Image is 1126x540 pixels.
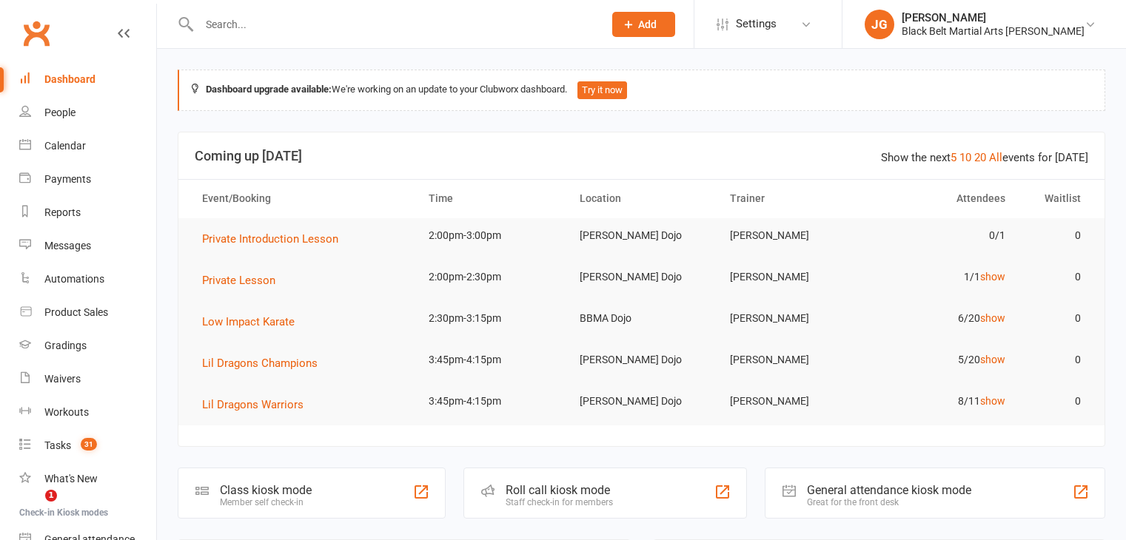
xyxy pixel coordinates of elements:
[19,96,156,129] a: People
[1019,218,1094,253] td: 0
[807,483,971,497] div: General attendance kiosk mode
[577,81,627,99] button: Try it now
[868,384,1019,419] td: 8/11
[44,107,76,118] div: People
[220,497,312,507] div: Member self check-in
[81,438,97,450] span: 31
[959,151,971,164] a: 10
[44,140,86,152] div: Calendar
[19,229,156,263] a: Messages
[19,263,156,296] a: Automations
[717,260,868,294] td: [PERSON_NAME]
[44,273,104,285] div: Automations
[566,218,717,253] td: [PERSON_NAME] Dojo
[19,329,156,362] a: Gradings
[19,362,156,396] a: Waivers
[195,14,593,35] input: Search...
[1019,260,1094,294] td: 0
[566,180,717,217] th: Location
[19,296,156,329] a: Product Sales
[506,497,613,507] div: Staff check-in for members
[19,396,156,429] a: Workouts
[44,240,91,252] div: Messages
[415,180,566,217] th: Time
[566,260,717,294] td: [PERSON_NAME] Dojo
[717,180,868,217] th: Trainer
[202,271,286,289] button: Private Lesson
[638,18,657,30] span: Add
[980,312,1005,324] a: show
[202,313,305,331] button: Low Impact Karate
[44,340,87,351] div: Gradings
[202,315,295,328] span: Low Impact Karate
[19,429,156,462] a: Tasks 31
[415,218,566,253] td: 2:00pm-3:00pm
[202,398,304,411] span: Lil Dragons Warriors
[202,274,275,287] span: Private Lesson
[717,301,868,336] td: [PERSON_NAME]
[980,395,1005,407] a: show
[951,151,956,164] a: 5
[415,260,566,294] td: 2:00pm-2:30pm
[566,384,717,419] td: [PERSON_NAME] Dojo
[807,497,971,507] div: Great for the front desk
[19,462,156,496] a: What's New
[44,439,71,451] div: Tasks
[44,406,89,418] div: Workouts
[45,490,57,502] span: 1
[612,12,675,37] button: Add
[868,301,1019,336] td: 6/20
[717,342,868,377] td: [PERSON_NAME]
[868,180,1019,217] th: Attendees
[902,24,1085,38] div: Black Belt Martial Arts [PERSON_NAME]
[202,357,318,370] span: Lil Dragons Champions
[566,342,717,377] td: [PERSON_NAME] Dojo
[44,373,81,385] div: Waivers
[980,354,1005,365] a: show
[202,230,349,248] button: Private Introduction Lesson
[19,129,156,163] a: Calendar
[178,70,1105,111] div: We're working on an update to your Clubworx dashboard.
[1019,301,1094,336] td: 0
[974,151,986,164] a: 20
[44,306,108,318] div: Product Sales
[15,490,50,525] iframe: Intercom live chat
[220,483,312,497] div: Class kiosk mode
[865,10,894,39] div: JG
[44,206,81,218] div: Reports
[195,149,1088,163] h3: Coming up [DATE]
[868,342,1019,377] td: 5/20
[1019,342,1094,377] td: 0
[415,301,566,336] td: 2:30pm-3:15pm
[202,396,314,414] button: Lil Dragons Warriors
[736,7,777,41] span: Settings
[868,218,1019,253] td: 0/1
[415,342,566,377] td: 3:45pm-4:15pm
[19,196,156,229] a: Reports
[881,149,1088,166] div: Show the next events for [DATE]
[19,163,156,196] a: Payments
[206,84,332,95] strong: Dashboard upgrade available:
[189,180,415,217] th: Event/Booking
[18,15,55,52] a: Clubworx
[44,173,91,185] div: Payments
[19,63,156,96] a: Dashboard
[989,151,1002,164] a: All
[415,384,566,419] td: 3:45pm-4:15pm
[868,260,1019,294] td: 1/1
[717,218,868,253] td: [PERSON_NAME]
[566,301,717,336] td: BBMA Dojo
[506,483,613,497] div: Roll call kiosk mode
[44,73,95,85] div: Dashboard
[717,384,868,419] td: [PERSON_NAME]
[1019,384,1094,419] td: 0
[202,232,338,246] span: Private Introduction Lesson
[202,354,328,372] button: Lil Dragons Champions
[980,271,1005,283] a: show
[44,473,98,485] div: What's New
[1019,180,1094,217] th: Waitlist
[902,11,1085,24] div: [PERSON_NAME]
